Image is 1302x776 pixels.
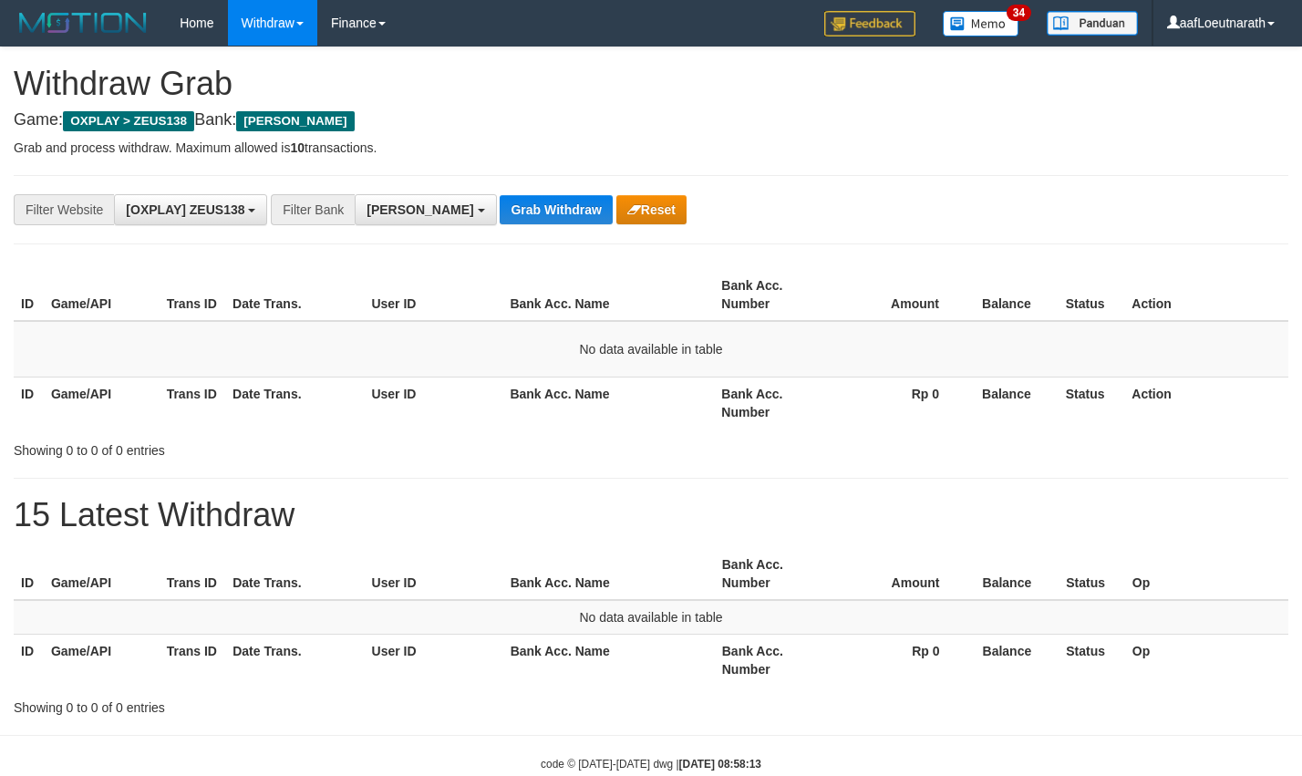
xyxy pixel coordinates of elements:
[830,548,966,600] th: Amount
[1047,11,1138,36] img: panduan.png
[14,111,1288,129] h4: Game: Bank:
[500,195,612,224] button: Grab Withdraw
[160,635,225,687] th: Trans ID
[364,269,502,321] th: User ID
[1124,269,1288,321] th: Action
[14,9,152,36] img: MOTION_logo.png
[503,635,715,687] th: Bank Acc. Name
[1125,548,1288,600] th: Op
[14,548,44,600] th: ID
[160,269,225,321] th: Trans ID
[824,11,915,36] img: Feedback.jpg
[44,635,160,687] th: Game/API
[1059,548,1125,600] th: Status
[714,377,829,429] th: Bank Acc. Number
[1007,5,1031,21] span: 34
[1124,377,1288,429] th: Action
[14,434,529,460] div: Showing 0 to 0 of 0 entries
[14,66,1288,102] h1: Withdraw Grab
[943,11,1019,36] img: Button%20Memo.svg
[1059,377,1125,429] th: Status
[225,269,364,321] th: Date Trans.
[502,377,714,429] th: Bank Acc. Name
[14,377,44,429] th: ID
[225,548,364,600] th: Date Trans.
[679,758,761,771] strong: [DATE] 08:58:13
[236,111,354,131] span: [PERSON_NAME]
[290,140,305,155] strong: 10
[830,377,966,429] th: Rp 0
[1125,635,1288,687] th: Op
[364,377,502,429] th: User ID
[1059,269,1125,321] th: Status
[14,321,1288,378] td: No data available in table
[365,548,503,600] th: User ID
[114,194,267,225] button: [OXPLAY] ZEUS138
[126,202,244,217] span: [OXPLAY] ZEUS138
[14,635,44,687] th: ID
[830,269,966,321] th: Amount
[14,269,44,321] th: ID
[271,194,355,225] div: Filter Bank
[715,548,830,600] th: Bank Acc. Number
[616,195,687,224] button: Reset
[967,548,1059,600] th: Balance
[14,194,114,225] div: Filter Website
[967,635,1059,687] th: Balance
[966,377,1059,429] th: Balance
[830,635,966,687] th: Rp 0
[160,548,225,600] th: Trans ID
[44,548,160,600] th: Game/API
[14,139,1288,157] p: Grab and process withdraw. Maximum allowed is transactions.
[44,377,160,429] th: Game/API
[44,269,160,321] th: Game/API
[715,635,830,687] th: Bank Acc. Number
[355,194,496,225] button: [PERSON_NAME]
[160,377,225,429] th: Trans ID
[714,269,829,321] th: Bank Acc. Number
[1059,635,1125,687] th: Status
[63,111,194,131] span: OXPLAY > ZEUS138
[541,758,761,771] small: code © [DATE]-[DATE] dwg |
[14,600,1288,635] td: No data available in table
[365,635,503,687] th: User ID
[503,548,715,600] th: Bank Acc. Name
[14,497,1288,533] h1: 15 Latest Withdraw
[225,635,364,687] th: Date Trans.
[14,691,529,717] div: Showing 0 to 0 of 0 entries
[966,269,1059,321] th: Balance
[367,202,473,217] span: [PERSON_NAME]
[502,269,714,321] th: Bank Acc. Name
[225,377,364,429] th: Date Trans.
